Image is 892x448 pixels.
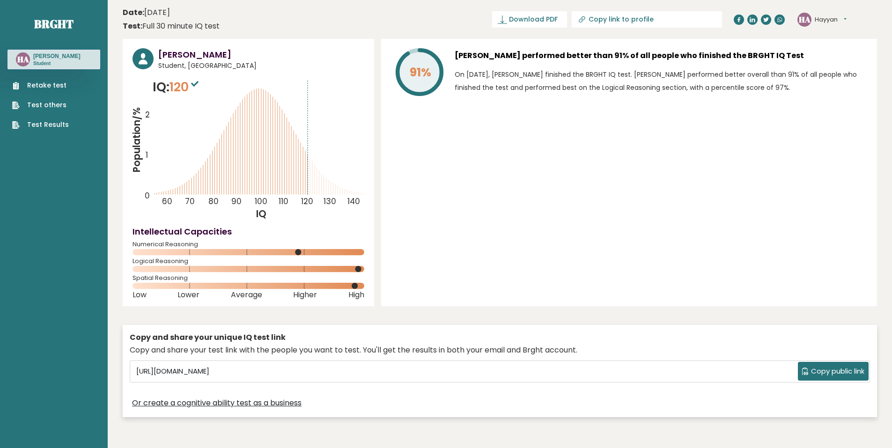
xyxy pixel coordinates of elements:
[133,225,364,238] h4: Intellectual Capacities
[123,7,144,18] b: Date:
[133,276,364,280] span: Spatial Reasoning
[279,196,288,207] tspan: 110
[811,366,864,377] span: Copy public link
[208,196,219,207] tspan: 80
[410,64,431,81] tspan: 91%
[255,196,267,207] tspan: 100
[12,120,69,130] a: Test Results
[145,110,150,121] tspan: 2
[347,196,360,207] tspan: 140
[123,21,142,31] b: Test:
[158,61,364,71] span: Student, [GEOGRAPHIC_DATA]
[130,107,143,173] tspan: Population/%
[153,78,201,96] p: IQ:
[12,81,69,90] a: Retake test
[509,15,558,24] span: Download PDF
[815,15,847,24] button: Hayyan
[130,332,870,343] div: Copy and share your unique IQ test link
[492,11,567,28] a: Download PDF
[146,149,148,161] tspan: 1
[34,16,74,31] a: Brght
[33,60,81,67] p: Student
[123,21,220,32] div: Full 30 minute IQ test
[133,259,364,263] span: Logical Reasoning
[132,397,302,409] a: Or create a cognitive ability test as a business
[257,207,267,220] tspan: IQ
[301,196,313,207] tspan: 120
[231,293,262,297] span: Average
[145,190,150,201] tspan: 0
[170,78,201,95] span: 120
[293,293,317,297] span: Higher
[133,242,364,246] span: Numerical Reasoning
[324,196,337,207] tspan: 130
[12,100,69,110] a: Test others
[231,196,242,207] tspan: 90
[130,345,870,356] div: Copy and share your test link with the people you want to test. You'll get the results in both yo...
[455,48,867,63] h3: [PERSON_NAME] performed better than 91% of all people who finished the BRGHT IQ Test
[17,54,29,65] text: HA
[33,52,81,60] h3: [PERSON_NAME]
[799,14,811,24] text: HA
[798,362,869,381] button: Copy public link
[348,293,364,297] span: High
[455,68,867,94] p: On [DATE], [PERSON_NAME] finished the BRGHT IQ test. [PERSON_NAME] performed better overall than ...
[158,48,364,61] h3: [PERSON_NAME]
[185,196,195,207] tspan: 70
[133,293,147,297] span: Low
[177,293,199,297] span: Lower
[123,7,170,18] time: [DATE]
[162,196,172,207] tspan: 60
